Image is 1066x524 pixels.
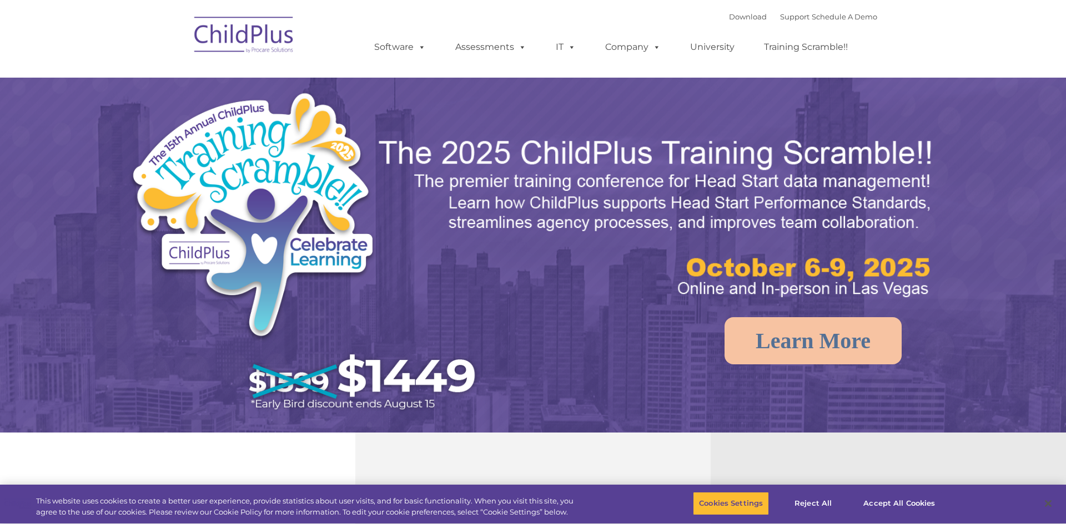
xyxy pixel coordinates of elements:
[780,12,809,21] a: Support
[36,496,586,517] div: This website uses cookies to create a better user experience, provide statistics about user visit...
[857,492,941,515] button: Accept All Cookies
[189,9,300,64] img: ChildPlus by Procare Solutions
[1036,491,1060,516] button: Close
[444,36,537,58] a: Assessments
[545,36,587,58] a: IT
[679,36,746,58] a: University
[778,492,848,515] button: Reject All
[693,492,769,515] button: Cookies Settings
[729,12,767,21] a: Download
[812,12,877,21] a: Schedule A Demo
[363,36,437,58] a: Software
[725,317,902,364] a: Learn More
[594,36,672,58] a: Company
[753,36,859,58] a: Training Scramble!!
[729,12,877,21] font: |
